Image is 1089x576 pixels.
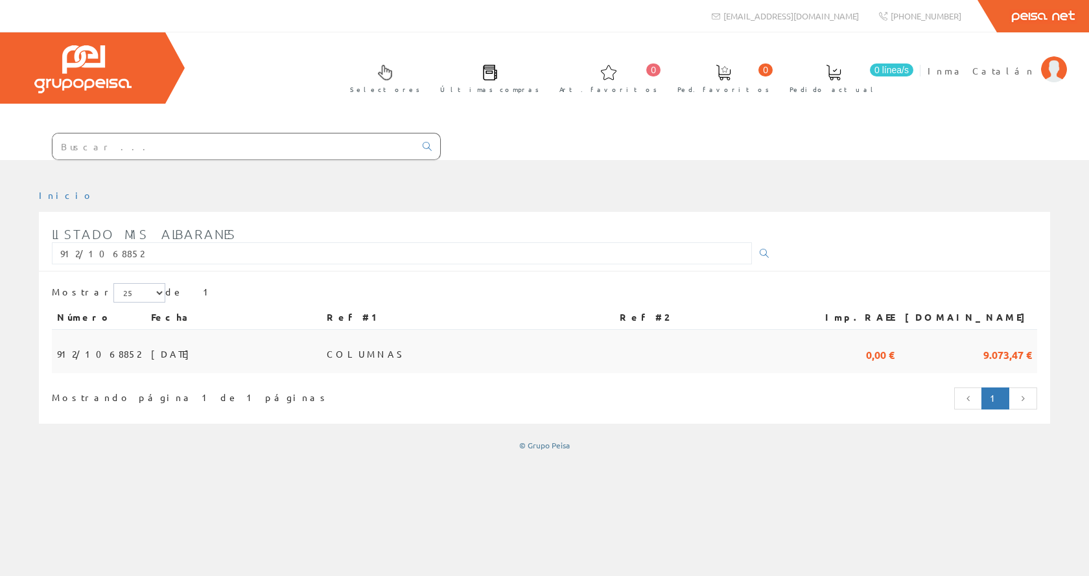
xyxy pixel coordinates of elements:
span: 0 línea/s [870,63,913,76]
span: Inma Catalán [928,64,1035,77]
a: Página siguiente [1009,387,1037,409]
a: Página anterior [954,387,983,409]
label: Mostrar [52,283,165,303]
span: Selectores [350,83,420,96]
input: Introduzca parte o toda la referencia1, referencia2, número, fecha(dd/mm/yy) o rango de fechas(dd... [52,242,752,264]
th: Ref #2 [615,306,802,329]
span: Pedido actual [790,83,878,96]
span: 0,00 € [866,343,895,365]
th: Imp.RAEE [802,306,900,329]
a: Últimas compras [427,54,546,101]
a: Página actual [981,387,1009,409]
span: [DATE] [151,343,196,365]
th: Ref #1 [322,306,615,329]
span: COLUMNAS [327,343,408,365]
select: Mostrar [113,283,165,303]
th: [DOMAIN_NAME] [900,306,1037,329]
span: Listado mis albaranes [52,226,237,242]
span: Art. favoritos [559,83,657,96]
span: Ped. favoritos [677,83,769,96]
span: [PHONE_NUMBER] [891,10,961,21]
div: Mostrando página 1 de 1 páginas [52,386,451,404]
span: 912/1068852 [57,343,141,365]
div: de 1 [52,283,1037,306]
span: 0 [758,63,773,76]
a: Selectores [337,54,427,101]
img: Grupo Peisa [34,45,132,93]
span: [EMAIL_ADDRESS][DOMAIN_NAME] [723,10,859,21]
a: Inicio [39,189,94,201]
span: 0 [646,63,661,76]
span: 9.073,47 € [983,343,1032,365]
input: Buscar ... [53,133,415,159]
a: Inma Catalán [928,54,1067,66]
div: © Grupo Peisa [39,440,1050,451]
span: Últimas compras [440,83,539,96]
th: Número [52,306,146,329]
th: Fecha [146,306,322,329]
